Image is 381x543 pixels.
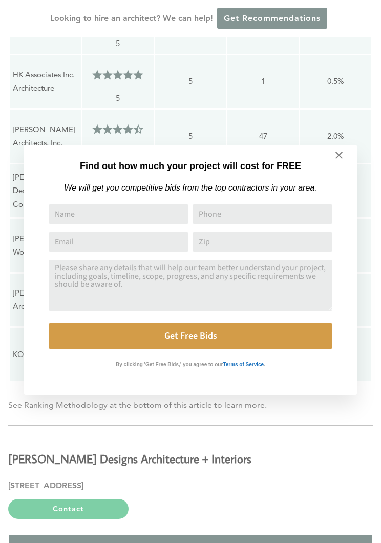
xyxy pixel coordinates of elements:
[223,359,264,368] a: Terms of Service
[193,232,332,252] input: Zip
[193,204,332,224] input: Phone
[116,362,223,367] strong: By clicking 'Get Free Bids,' you agree to our
[321,137,357,173] button: Close
[49,232,188,252] input: Email Address
[49,323,332,349] button: Get Free Bids
[64,183,316,192] em: We will get you competitive bids from the top contractors in your area.
[184,469,369,531] iframe: Drift Widget Chat Controller
[80,161,301,171] strong: Find out how much your project will cost for FREE
[49,204,188,224] input: Name
[223,362,264,367] strong: Terms of Service
[264,362,265,367] strong: .
[49,260,332,311] textarea: Comment or Message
